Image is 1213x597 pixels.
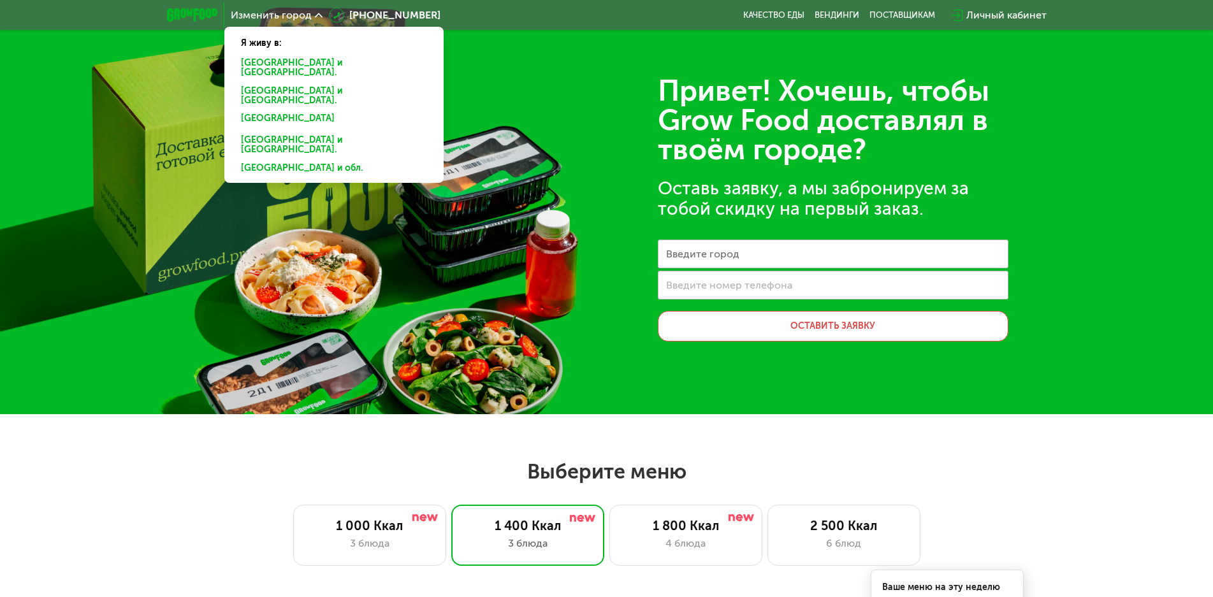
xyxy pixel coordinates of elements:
[658,178,1008,219] div: Оставь заявку, а мы забронируем за тобой скидку на первый заказ.
[882,583,1012,592] div: Ваше меню на эту неделю
[232,132,431,159] div: [GEOGRAPHIC_DATA] и [GEOGRAPHIC_DATA].
[465,518,591,533] div: 1 400 Ккал
[307,536,433,551] div: 3 блюда
[966,8,1047,23] div: Личный кабинет
[658,76,1008,164] div: Привет! Хочешь, чтобы Grow Food доставлял в твоём городе?
[869,10,935,20] div: поставщикам
[329,8,440,23] a: [PHONE_NUMBER]
[232,110,436,131] div: [GEOGRAPHIC_DATA]
[623,518,749,533] div: 1 800 Ккал
[743,10,804,20] a: Качество еды
[781,536,907,551] div: 6 блюд
[307,518,433,533] div: 1 000 Ккал
[232,83,431,110] div: [GEOGRAPHIC_DATA] и [GEOGRAPHIC_DATA].
[623,536,749,551] div: 4 блюда
[658,311,1008,342] button: Оставить заявку
[41,459,1172,484] h2: Выберите меню
[465,536,591,551] div: 3 блюда
[232,27,436,50] div: Я живу в:
[666,282,792,289] label: Введите номер телефона
[231,10,312,20] span: Изменить город
[666,250,739,257] label: Введите город
[232,160,436,180] div: [GEOGRAPHIC_DATA] и обл.
[232,55,436,82] div: [GEOGRAPHIC_DATA] и [GEOGRAPHIC_DATA].
[815,10,859,20] a: Вендинги
[781,518,907,533] div: 2 500 Ккал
